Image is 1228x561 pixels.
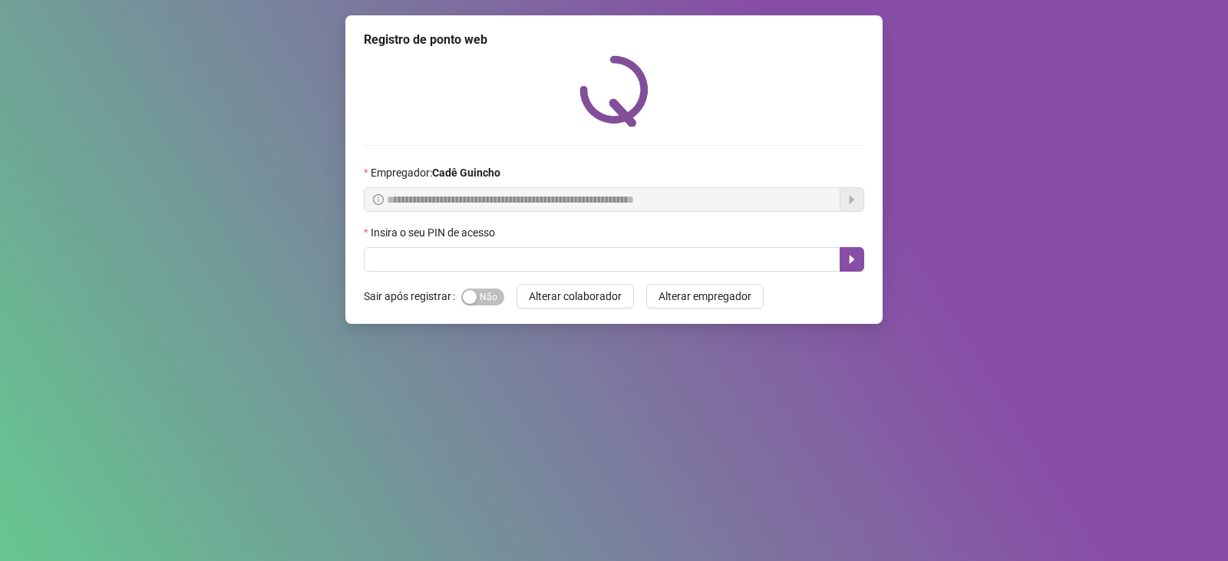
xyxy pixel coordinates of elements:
[846,253,858,266] span: caret-right
[432,167,500,179] strong: Cadê Guincho
[517,284,634,309] button: Alterar colaborador
[364,224,505,241] label: Insira o seu PIN de acesso
[659,288,751,305] span: Alterar empregador
[371,164,500,181] span: Empregador :
[364,284,461,309] label: Sair após registrar
[373,194,384,205] span: info-circle
[364,31,864,49] div: Registro de ponto web
[579,55,649,127] img: QRPoint
[529,288,622,305] span: Alterar colaborador
[646,284,764,309] button: Alterar empregador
